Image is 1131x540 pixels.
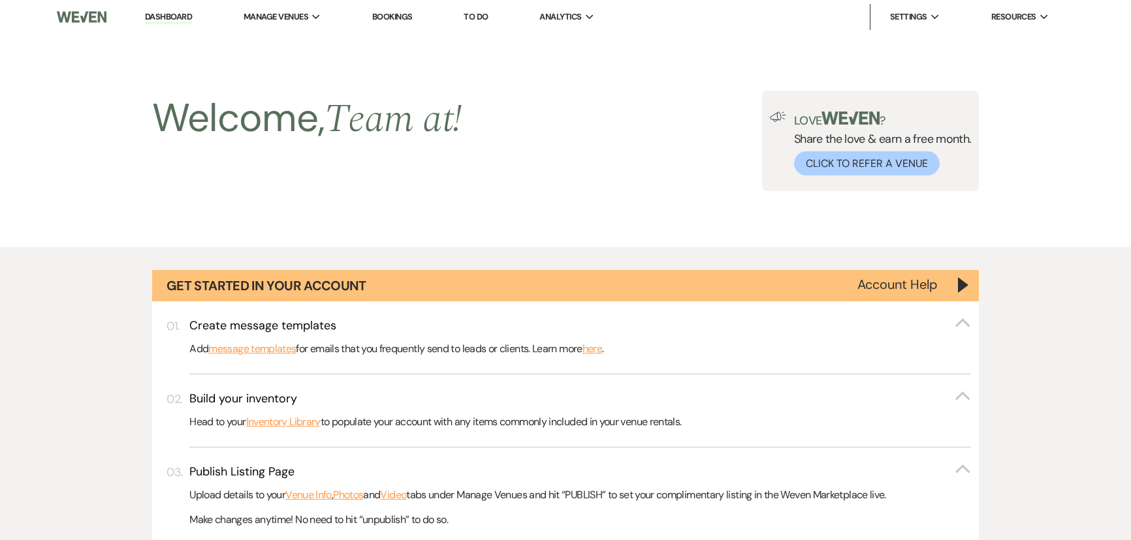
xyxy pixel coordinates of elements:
div: Share the love & earn a free month. [786,112,972,175]
p: Upload details to your , and tabs under Manage Venues and hit “PUBLISH” to set your complimentary... [189,487,971,503]
p: Love ? [794,112,972,127]
a: here [582,340,602,357]
button: Build your inventory [189,391,971,407]
span: Team at ! [325,89,462,149]
a: Inventory Library [246,413,321,430]
a: Video [380,487,406,503]
h3: Publish Listing Page [189,464,295,480]
span: Resources [991,10,1036,23]
h2: Welcome, [152,91,462,147]
a: To Do [464,11,488,22]
h3: Create message templates [189,318,336,334]
button: Account Help [857,278,938,291]
span: Analytics [539,10,581,23]
h3: Build your inventory [189,391,297,407]
a: Bookings [372,11,413,22]
button: Click to Refer a Venue [794,151,940,175]
span: Settings [890,10,927,23]
h1: Get Started in Your Account [167,277,366,295]
p: Add for emails that you frequently send to leads or clients. Learn more . [189,340,971,357]
a: message templates [208,340,296,357]
a: Dashboard [145,11,192,23]
span: Manage Venues [244,10,308,23]
a: Photos [333,487,363,503]
p: Make changes anytime! No need to hit “unpublish” to do so. [189,511,971,528]
img: loud-speaker-illustration.svg [770,112,786,122]
button: Publish Listing Page [189,464,971,480]
img: weven-logo-green.svg [821,112,880,125]
p: Head to your to populate your account with any items commonly included in your venue rentals. [189,413,971,430]
a: Venue Info [285,487,332,503]
button: Create message templates [189,318,971,334]
img: Weven Logo [57,3,106,31]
